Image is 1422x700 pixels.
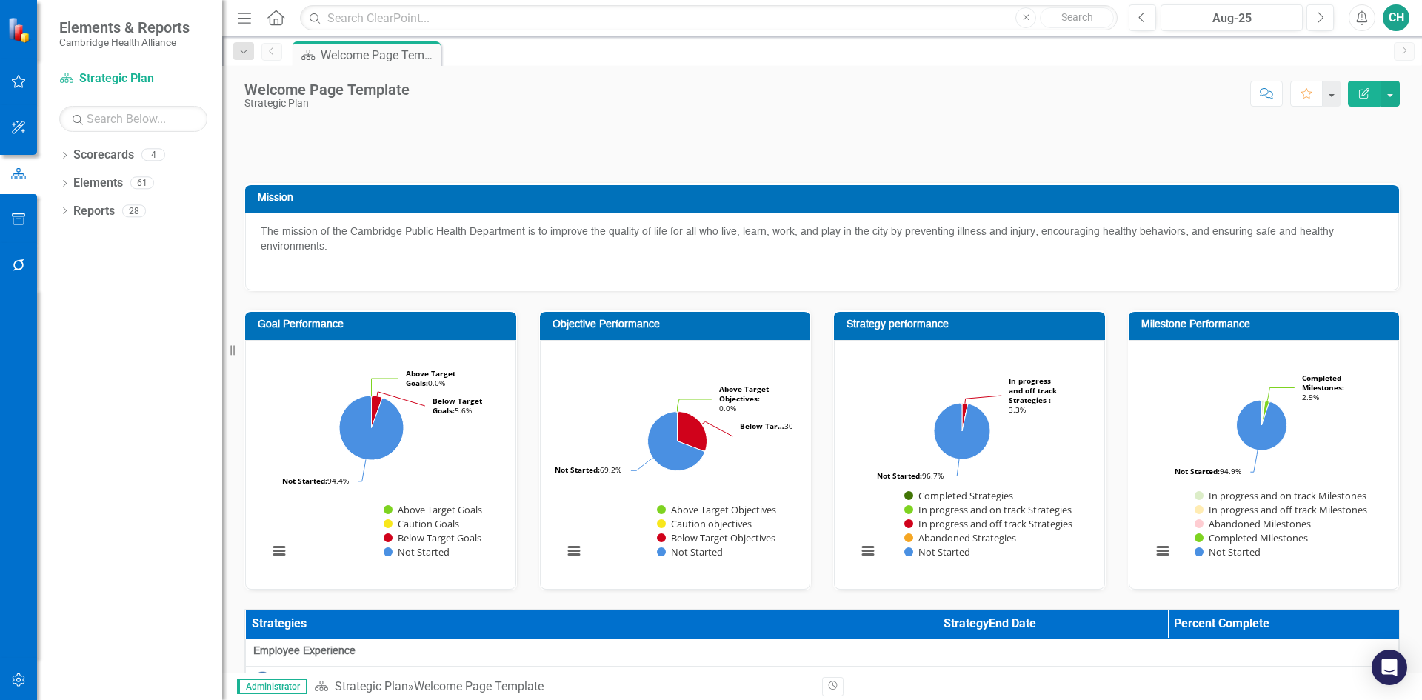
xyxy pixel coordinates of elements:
[261,352,497,574] svg: Interactive chart
[740,421,806,431] text: 30.8%
[59,19,190,36] span: Elements & Reports
[1141,319,1392,330] h3: Milestone Performance
[282,476,327,486] tspan: Not Started:
[962,404,968,431] path: Abandoned Strategies , 0.
[1161,4,1303,31] button: Aug-25
[59,70,207,87] a: Strategic Plan
[1009,376,1058,405] tspan: In progress and off track Strategies :
[1383,4,1409,31] button: CH
[719,384,770,413] text: 0.0%
[934,403,990,459] path: Not Started, 29.
[1372,650,1407,685] div: Open Intercom Messenger
[1195,531,1307,544] button: Show Completed Milestones
[384,517,459,530] button: Show Caution Goals
[1152,541,1173,561] button: View chart menu, Chart
[1261,400,1264,425] path: In progress and on track Milestones, 2.
[433,396,483,416] tspan: Below Target Goals:
[849,352,1086,574] svg: Interactive chart
[555,352,792,574] svg: Interactive chart
[314,679,811,696] div: »
[847,319,1098,330] h3: Strategy performance
[130,177,154,190] div: 61
[269,541,290,561] button: View chart menu, Chart
[1302,373,1344,393] tspan: Completed Milestones:
[335,679,408,693] a: Strategic Plan
[677,411,707,450] path: Below Target Objectives, 4.
[384,545,449,559] button: Show Not Started
[406,368,456,388] text: 0.0%
[904,489,1013,502] button: Show Completed Strategies
[719,384,770,404] tspan: Above Target Objectives:
[1302,373,1344,402] text: 2.9%
[1175,466,1241,476] text: 94.9%
[1175,466,1220,476] tspan: Not Started:
[59,106,207,132] input: Search Below...
[253,644,1391,659] span: Employee Experience
[553,319,804,330] h3: Objective Performance
[1261,401,1269,425] path: Completed Milestones, 4.
[339,396,404,460] path: Not Started, 17.
[244,98,410,109] div: Strategic Plan
[237,679,307,694] span: Administrator
[904,531,1016,544] button: Show Abandoned Strategies
[73,147,134,164] a: Scorecards
[246,666,1399,693] td: Double-Click to Edit Right Click for Context Menu
[433,396,483,416] text: 5.6%
[244,81,410,98] div: Welcome Page Template
[261,224,1383,257] p: The mission of the Cambridge Public Health Department is to improve the quality of life for all w...
[1195,517,1310,530] button: Show Abandoned Milestones
[261,352,501,574] div: Chart. Highcharts interactive chart.
[59,36,190,48] small: Cambridge Health Alliance
[647,411,704,470] path: Not Started, 9.
[555,464,621,475] text: 69.2%
[258,319,509,330] h3: Goal Performance
[1144,352,1384,574] div: Chart. Highcharts interactive chart.
[858,541,878,561] button: View chart menu, Chart
[321,46,437,64] div: Welcome Page Template
[1009,376,1058,415] text: 3.3%
[657,531,777,544] button: Show Below Target Objectives
[657,545,722,559] button: Show Not Started
[282,476,349,486] text: 94.4%
[849,352,1089,574] div: Chart. Highcharts interactive chart.
[384,531,483,544] button: Show Below Target Goals
[73,175,123,192] a: Elements
[904,545,969,559] button: Show Not Started
[1236,400,1286,450] path: Not Started, 131.
[877,470,944,481] text: 96.7%
[904,517,1072,530] button: Show In progress and off track Strategies
[1195,545,1260,559] button: Show Not Started
[904,503,1072,516] button: Show In progress and on track Strategies
[258,193,1392,204] h3: Mission
[564,541,584,561] button: View chart menu, Chart
[555,352,795,574] div: Chart. Highcharts interactive chart.
[122,204,146,217] div: 28
[141,149,165,161] div: 4
[1144,352,1381,574] svg: Interactive chart
[657,517,752,530] button: Show Caution objectives
[1261,400,1265,425] path: Abandoned Milestones, 0.
[414,679,544,693] div: Welcome Page Template
[1195,503,1367,516] button: Show In progress and off track Milestones
[253,671,271,689] img: No Information
[384,503,483,516] button: Show Above Target Goals
[406,368,456,388] tspan: Above Target Goals:
[73,203,115,220] a: Reports
[1166,10,1298,27] div: Aug-25
[7,17,33,43] img: ClearPoint Strategy
[740,421,784,431] tspan: Below Tar…
[555,464,600,475] tspan: Not Started:
[877,470,922,481] tspan: Not Started:
[371,396,381,427] path: Below Target Goals, 1.
[1040,7,1114,28] button: Search
[300,5,1118,31] input: Search ClearPoint...
[1061,11,1093,23] span: Search
[657,503,778,516] button: Show Above Target Objectives
[1195,489,1366,502] button: Show In progress and on track Milestones
[246,639,1399,666] td: Double-Click to Edit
